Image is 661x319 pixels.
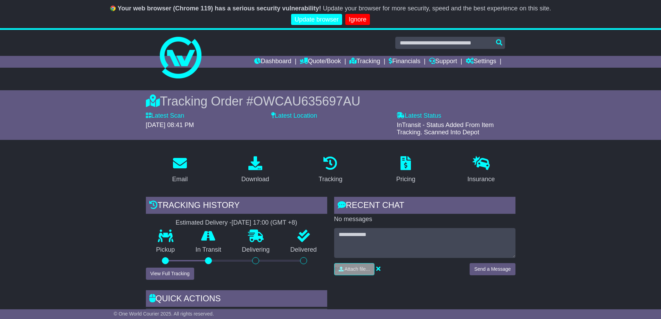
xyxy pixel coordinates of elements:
label: Latest Location [271,112,317,120]
span: Update your browser for more security, speed and the best experience on this site. [323,5,551,12]
p: No messages [334,216,515,223]
div: Pricing [396,175,415,184]
div: Download [241,175,269,184]
p: Delivering [232,246,280,254]
div: Insurance [468,175,495,184]
p: Delivered [280,246,327,254]
a: Financials [389,56,420,68]
a: Pricing [392,154,420,186]
a: Support [429,56,457,68]
span: OWCAU635697AU [253,94,360,108]
div: Tracking [319,175,342,184]
button: View Full Tracking [146,268,194,280]
a: Dashboard [254,56,291,68]
div: Estimated Delivery - [146,219,327,227]
div: Tracking Order # [146,94,515,109]
div: Quick Actions [146,290,327,309]
a: Download [237,154,274,186]
a: Settings [466,56,496,68]
span: InTransit - Status Added From Item Tracking. Scanned Into Depot [397,121,494,136]
span: © One World Courier 2025. All rights reserved. [114,311,214,317]
b: Your web browser (Chrome 119) has a serious security vulnerability! [118,5,321,12]
a: Tracking [349,56,380,68]
a: Insurance [463,154,499,186]
p: In Transit [185,246,232,254]
a: Update browser [291,14,342,25]
div: RECENT CHAT [334,197,515,216]
div: Tracking history [146,197,327,216]
button: Send a Message [470,263,515,275]
label: Latest Scan [146,112,184,120]
a: Email [167,154,192,186]
label: Latest Status [397,112,441,120]
p: Pickup [146,246,185,254]
a: Quote/Book [300,56,341,68]
div: Email [172,175,188,184]
span: [DATE] 08:41 PM [146,121,194,128]
div: [DATE] 17:00 (GMT +8) [232,219,297,227]
a: Ignore [345,14,370,25]
a: Tracking [314,154,347,186]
